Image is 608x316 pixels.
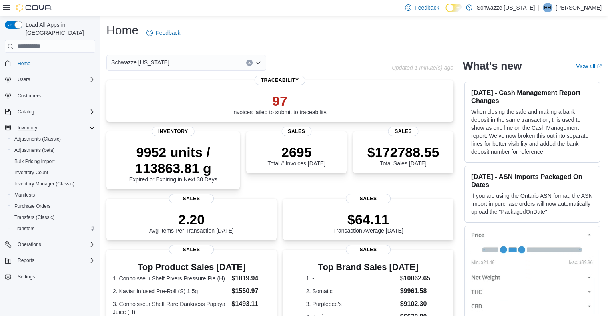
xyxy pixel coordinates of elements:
a: Inventory Count [11,168,52,177]
button: Open list of options [255,60,261,66]
button: Operations [14,240,44,249]
a: Transfers (Classic) [11,213,58,222]
span: Operations [18,241,41,248]
h3: [DATE] - ASN Imports Packaged On Dates [471,173,593,189]
button: Catalog [14,107,37,117]
a: Manifests [11,190,38,200]
span: Inventory Manager (Classic) [11,179,95,189]
a: Transfers [11,224,38,233]
span: Manifests [11,190,95,200]
span: Feedback [415,4,439,12]
span: Adjustments (beta) [11,145,95,155]
span: Sales [388,127,418,136]
button: Settings [2,271,98,282]
button: Home [2,58,98,69]
div: Total # Invoices [DATE] [267,144,325,167]
nav: Complex example [5,54,95,304]
button: Inventory Count [8,167,98,178]
button: Adjustments (Classic) [8,133,98,145]
button: Inventory [2,122,98,133]
span: Load All Apps in [GEOGRAPHIC_DATA] [22,21,95,37]
span: Purchase Orders [11,201,95,211]
button: Clear input [246,60,253,66]
a: View allExternal link [576,63,602,69]
p: 97 [232,93,328,109]
span: Home [14,58,95,68]
svg: External link [597,64,602,69]
a: Customers [14,91,44,101]
span: Sales [281,127,311,136]
dd: $1819.94 [231,274,270,283]
button: Bulk Pricing Import [8,156,98,167]
a: Bulk Pricing Import [11,157,58,166]
span: Operations [14,240,95,249]
span: Inventory [152,127,195,136]
div: Transaction Average [DATE] [333,211,403,234]
button: Manifests [8,189,98,201]
a: Home [14,59,34,68]
span: Inventory Count [14,169,48,176]
button: Reports [14,256,38,265]
h3: Top Product Sales [DATE] [113,262,270,272]
p: $172788.55 [367,144,439,160]
span: Sales [346,194,391,203]
dt: 2. Somatic [306,287,397,295]
img: Cova [16,4,52,12]
button: Customers [2,90,98,101]
a: Adjustments (beta) [11,145,58,155]
span: Transfers [14,225,34,232]
h1: Home [106,22,138,38]
div: Expired or Expiring in Next 30 Days [113,144,233,183]
p: | [538,3,540,12]
a: Settings [14,272,38,282]
span: Sales [169,194,214,203]
span: Adjustments (Classic) [14,136,61,142]
p: Updated 1 minute(s) ago [392,64,453,71]
dd: $10062.65 [400,274,431,283]
p: 2695 [267,144,325,160]
a: Inventory Manager (Classic) [11,179,78,189]
button: Adjustments (beta) [8,145,98,156]
span: Adjustments (Classic) [11,134,95,144]
button: Users [14,75,33,84]
span: Sales [169,245,214,254]
p: [PERSON_NAME] [556,3,602,12]
span: Settings [14,272,95,282]
span: Users [18,76,30,83]
p: Schwazze [US_STATE] [476,3,535,12]
p: 9952 units / 113863.81 g [113,144,233,176]
div: Invoices failed to submit to traceability. [232,93,328,115]
div: Hannah Hall [543,3,552,12]
dd: $9961.58 [400,286,431,296]
span: Catalog [18,109,34,115]
span: Users [14,75,95,84]
span: Manifests [14,192,35,198]
dt: 1. - [306,274,397,282]
span: Reports [18,257,34,264]
span: Schwazze [US_STATE] [111,58,169,67]
dd: $1550.97 [231,286,270,296]
dd: $1493.11 [231,299,270,309]
button: Reports [2,255,98,266]
span: Inventory [18,125,37,131]
dt: 3. Connoisseur Shelf Rare Dankness Papaya Juice (H) [113,300,228,316]
button: Transfers (Classic) [8,212,98,223]
button: Transfers [8,223,98,234]
dd: $9102.30 [400,299,431,309]
span: Inventory Count [11,168,95,177]
span: Bulk Pricing Import [14,158,55,165]
dt: 1. Connoisseur Shelf Rivers Pressure Pie (H) [113,274,228,282]
button: Catalog [2,106,98,117]
span: Transfers [11,224,95,233]
span: Reports [14,256,95,265]
p: If you are using the Ontario ASN format, the ASN Import in purchase orders will now automatically... [471,192,593,216]
span: Settings [18,274,35,280]
span: Customers [14,91,95,101]
h3: [DATE] - Cash Management Report Changes [471,89,593,105]
span: Transfers (Classic) [11,213,95,222]
span: Sales [346,245,391,254]
span: HH [544,3,551,12]
span: Home [18,60,30,67]
h2: What's new [463,60,522,72]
